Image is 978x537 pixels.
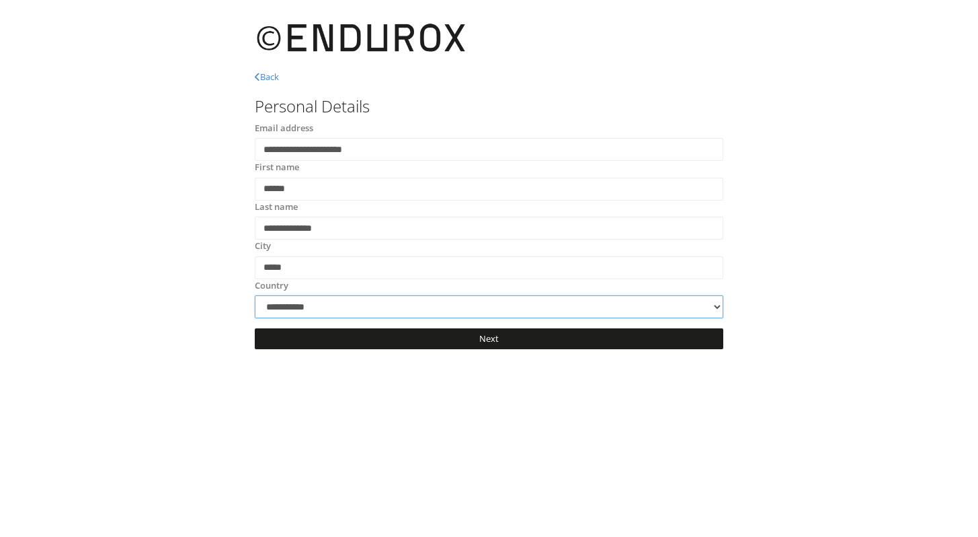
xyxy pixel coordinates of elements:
label: First name [255,161,299,174]
label: Last name [255,201,298,214]
label: Country [255,279,288,293]
a: Back [255,71,279,83]
label: Email address [255,122,313,135]
img: Endurox_Black_Pad_2.png [255,13,468,64]
h3: Personal Details [255,98,724,115]
label: City [255,240,271,253]
a: Next [255,328,724,349]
